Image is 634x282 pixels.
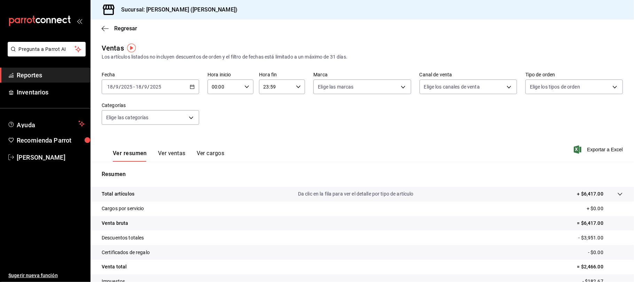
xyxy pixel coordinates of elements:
[148,84,150,90] span: /
[318,83,353,90] span: Elige las marcas
[17,70,85,80] span: Reportes
[113,150,147,162] button: Ver resumen
[8,272,85,279] span: Sugerir nueva función
[102,73,199,77] label: Fecha
[119,84,121,90] span: /
[107,84,113,90] input: --
[102,263,127,270] p: Venta total
[158,150,186,162] button: Ver ventas
[313,73,411,77] label: Marca
[113,84,115,90] span: /
[17,120,76,128] span: Ayuda
[259,73,305,77] label: Hora fin
[587,205,623,212] p: + $0.00
[530,83,580,90] span: Elige los tipos de orden
[102,43,124,53] div: Ventas
[114,25,137,32] span: Regresar
[102,53,623,61] div: Los artículos listados no incluyen descuentos de orden y el filtro de fechas está limitado a un m...
[127,44,136,52] img: Tooltip marker
[102,103,199,108] label: Categorías
[197,150,225,162] button: Ver cargos
[77,18,82,24] button: open_drawer_menu
[525,73,623,77] label: Tipo de orden
[133,84,135,90] span: -
[116,6,237,14] h3: Sucursal: [PERSON_NAME] ([PERSON_NAME])
[575,145,623,154] button: Exportar a Excel
[115,84,119,90] input: --
[102,170,623,178] p: Resumen
[8,42,86,56] button: Pregunta a Parrot AI
[135,84,142,90] input: --
[142,84,144,90] span: /
[144,84,148,90] input: --
[102,234,144,242] p: Descuentos totales
[150,84,162,90] input: ----
[102,190,134,198] p: Total artículos
[102,249,150,256] p: Certificados de regalo
[102,220,128,227] p: Venta bruta
[577,263,623,270] p: = $2,466.00
[420,73,517,77] label: Canal de venta
[17,153,85,162] span: [PERSON_NAME]
[424,83,480,90] span: Elige los canales de venta
[5,51,86,58] a: Pregunta a Parrot AI
[17,87,85,97] span: Inventarios
[121,84,133,90] input: ----
[577,190,603,198] p: + $6,417.00
[298,190,414,198] p: Da clic en la fila para ver el detalle por tipo de artículo
[102,205,144,212] p: Cargos por servicio
[113,150,224,162] div: navigation tabs
[208,73,253,77] label: Hora inicio
[102,25,137,32] button: Regresar
[106,114,149,121] span: Elige las categorías
[17,136,85,145] span: Recomienda Parrot
[579,234,623,242] p: - $3,951.00
[19,46,75,53] span: Pregunta a Parrot AI
[588,249,623,256] p: - $0.00
[577,220,623,227] p: = $6,417.00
